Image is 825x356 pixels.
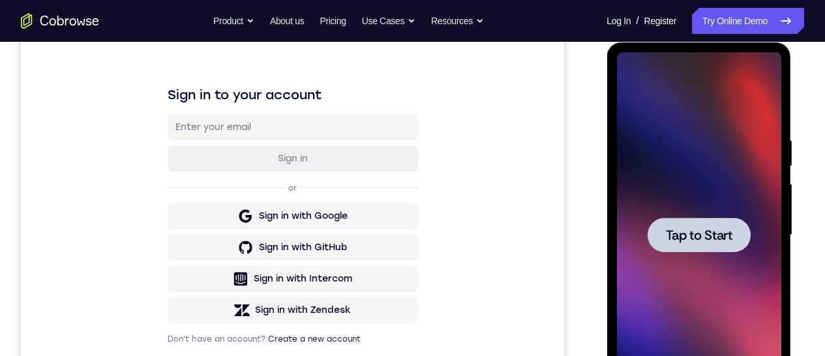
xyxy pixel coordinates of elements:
span: Tap to Start [59,186,125,199]
a: Log In [607,8,631,34]
div: Sign in with Google [238,214,327,227]
a: About us [270,8,304,34]
a: Go to the home page [21,13,99,29]
a: Create a new account [247,338,340,348]
a: Try Online Demo [692,8,804,34]
button: Product [213,8,254,34]
button: Sign in with Zendesk [147,301,397,327]
button: Use Cases [362,8,415,34]
p: or [265,187,278,197]
div: Sign in with Intercom [233,276,331,289]
button: Sign in [147,150,397,176]
a: Register [644,8,676,34]
span: / [636,13,638,29]
button: Sign in with GitHub [147,238,397,265]
h1: Sign in to your account [147,89,397,108]
button: Tap to Start [40,175,143,210]
p: Don't have an account? [147,338,397,348]
button: Sign in with Intercom [147,270,397,296]
input: Enter your email [155,125,389,138]
button: Sign in with Google [147,207,397,233]
a: Pricing [320,8,346,34]
button: Resources [431,8,484,34]
div: Sign in with Zendesk [234,308,330,321]
div: Sign in with GitHub [238,245,326,258]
